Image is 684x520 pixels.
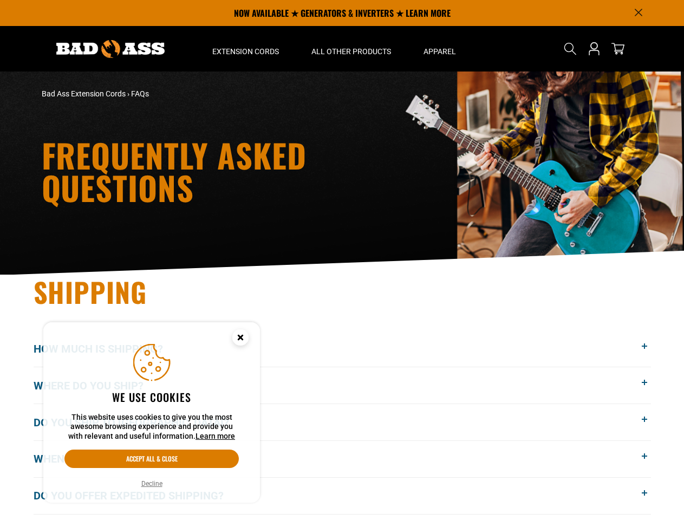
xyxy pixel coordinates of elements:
span: Where do you ship? [34,378,160,394]
span: Shipping [34,271,147,311]
summary: Apparel [407,26,472,71]
button: Do you ship to [GEOGRAPHIC_DATA]? [34,404,651,440]
a: Learn more [196,432,235,440]
span: Extension Cords [212,47,279,56]
p: This website uses cookies to give you the most awesome browsing experience and provide you with r... [64,413,239,441]
span: FAQs [131,89,149,98]
button: Decline [138,478,166,489]
button: How much is shipping? [34,331,651,367]
button: Where do you ship? [34,367,651,404]
span: All Other Products [311,47,391,56]
h1: Frequently Asked Questions [42,139,437,204]
span: Do you offer expedited shipping? [34,487,240,504]
span: › [127,89,129,98]
span: Apparel [424,47,456,56]
a: Bad Ass Extension Cords [42,89,126,98]
nav: breadcrumbs [42,88,437,100]
button: Do you offer expedited shipping? [34,478,651,514]
span: How much is shipping? [34,341,179,357]
button: When will my order get here? [34,441,651,477]
summary: Search [562,40,579,57]
img: Bad Ass Extension Cords [56,40,165,58]
span: When will my order get here? [34,451,222,467]
summary: All Other Products [295,26,407,71]
button: Accept all & close [64,450,239,468]
span: Do you ship to [GEOGRAPHIC_DATA]? [34,414,245,431]
h2: We use cookies [64,390,239,404]
summary: Extension Cords [196,26,295,71]
aside: Cookie Consent [43,322,260,503]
